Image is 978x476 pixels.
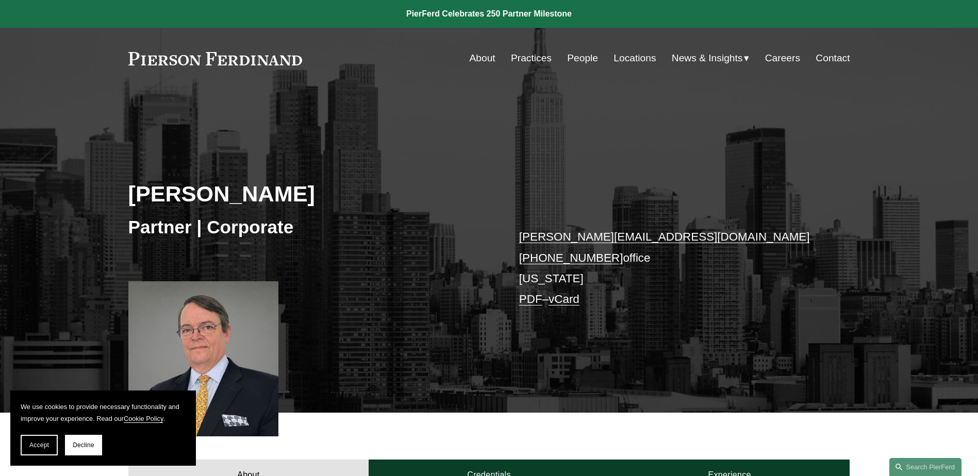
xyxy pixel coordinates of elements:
[128,216,489,239] h3: Partner | Corporate
[519,227,820,310] p: office [US_STATE] –
[672,48,750,68] a: folder dropdown
[10,390,196,466] section: Cookie banner
[889,458,962,476] a: Search this site
[511,48,552,68] a: Practices
[816,48,850,68] a: Contact
[65,435,102,455] button: Decline
[29,441,49,449] span: Accept
[567,48,598,68] a: People
[519,251,623,264] a: [PHONE_NUMBER]
[519,293,542,305] a: PDF
[672,49,743,67] span: News & Insights
[124,415,163,422] a: Cookie Policy
[765,48,800,68] a: Careers
[73,441,94,449] span: Decline
[549,293,579,305] a: vCard
[614,48,656,68] a: Locations
[470,48,495,68] a: About
[519,230,810,243] a: [PERSON_NAME][EMAIL_ADDRESS][DOMAIN_NAME]
[21,401,186,424] p: We use cookies to provide necessary functionality and improve your experience. Read our .
[21,435,58,455] button: Accept
[128,180,489,207] h2: [PERSON_NAME]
